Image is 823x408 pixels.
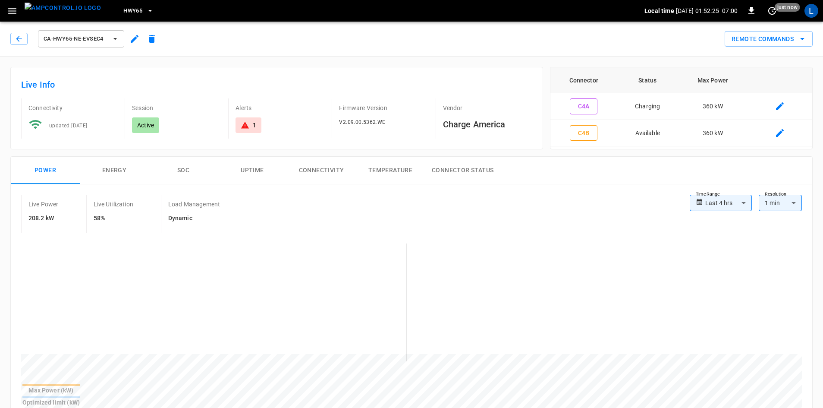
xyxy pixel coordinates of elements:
[644,6,674,15] p: Local time
[28,104,118,112] p: Connectivity
[149,157,218,184] button: SOC
[443,104,532,112] p: Vendor
[570,98,597,114] button: C4A
[287,157,356,184] button: Connectivity
[443,117,532,131] h6: Charge America
[11,157,80,184] button: Power
[356,157,425,184] button: Temperature
[678,67,748,93] th: Max Power
[617,93,678,120] td: Charging
[80,157,149,184] button: Energy
[550,67,812,146] table: connector table
[339,119,385,125] span: V2.09.00.5362.WE
[678,93,748,120] td: 360 kW
[550,67,617,93] th: Connector
[676,6,738,15] p: [DATE] 01:52:25 -07:00
[28,200,59,209] p: Live Power
[725,31,813,47] button: Remote Commands
[678,120,748,147] td: 360 kW
[168,214,220,223] h6: Dynamic
[123,6,142,16] span: HWY65
[44,34,107,44] span: ca-hwy65-ne-evseC4
[28,214,59,223] h6: 208.2 kW
[775,3,800,12] span: just now
[218,157,287,184] button: Uptime
[339,104,428,112] p: Firmware Version
[617,67,678,93] th: Status
[696,191,720,198] label: Time Range
[765,4,779,18] button: set refresh interval
[253,121,256,130] div: 1
[236,104,325,112] p: Alerts
[137,121,154,130] p: Active
[570,125,597,141] button: C4B
[168,200,220,209] p: Load Management
[725,31,813,47] div: remote commands options
[765,191,786,198] label: Resolution
[49,123,88,129] span: updated [DATE]
[120,3,157,19] button: HWY65
[132,104,221,112] p: Session
[705,195,752,211] div: Last 4 hrs
[759,195,802,211] div: 1 min
[38,30,124,47] button: ca-hwy65-ne-evseC4
[21,78,532,92] h6: Live Info
[804,4,818,18] div: profile-icon
[25,3,101,13] img: ampcontrol.io logo
[94,214,133,223] h6: 58%
[425,157,500,184] button: Connector Status
[617,120,678,147] td: Available
[94,200,133,209] p: Live Utilization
